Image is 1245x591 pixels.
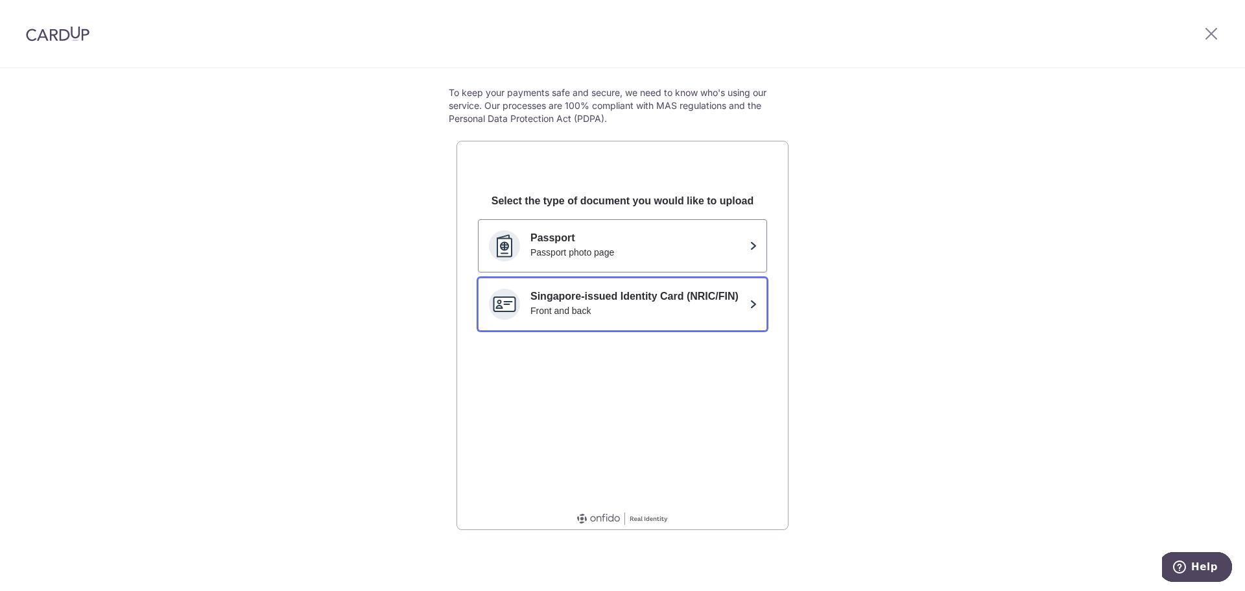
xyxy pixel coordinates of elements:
span: Help [29,9,56,21]
p: Passport [530,230,744,246]
p: To keep your payments safe and secure, we need to know who's using our service. Our processes are... [449,86,796,125]
ul: Documents you can use to verify your identity [478,219,767,331]
p: Singapore-issued Identity Card (NRIC/FIN) [530,289,744,304]
button: PassportPassport photo page [478,219,767,272]
div: Select the type of document you would like to upload [478,193,767,209]
div: Front and back [530,304,744,317]
img: CardUp [26,26,89,42]
div: Passport photo page [530,246,744,259]
button: Singapore-issued Identity Card (NRIC/FIN)Front and back [478,278,767,331]
iframe: Opens a widget where you can find more information [1162,552,1232,585]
